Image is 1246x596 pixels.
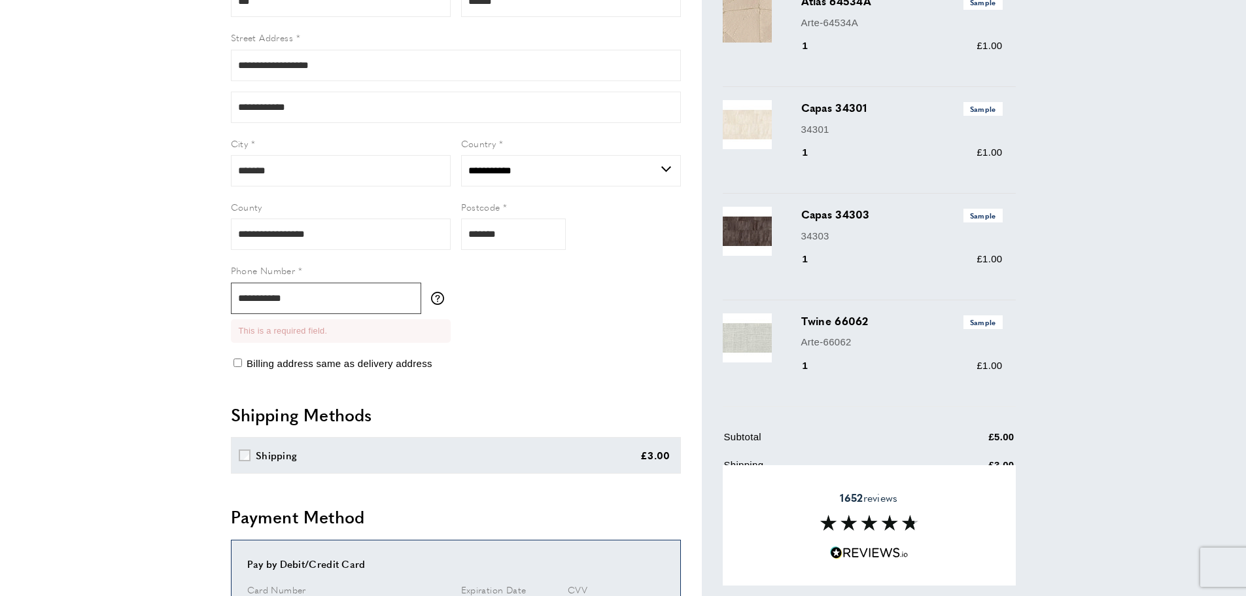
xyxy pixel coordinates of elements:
span: £1.00 [977,40,1002,51]
img: Reviews section [820,516,918,531]
span: Billing address same as delivery address [247,358,432,369]
span: reviews [840,491,897,504]
div: 1 [801,38,827,54]
h3: Capas 34301 [801,100,1003,116]
h3: Capas 34303 [801,207,1003,222]
span: £1.00 [977,147,1002,158]
div: Shipping [256,447,297,463]
td: £3.00 [924,457,1014,483]
div: 1 [801,145,827,160]
span: County [231,200,262,213]
span: CVV [568,583,587,596]
span: Postcode [461,200,500,213]
span: £1.00 [977,360,1002,371]
div: 1 [801,251,827,267]
span: City [231,137,249,150]
div: Pay by Debit/Credit Card [247,556,665,572]
td: £5.00 [924,429,1014,455]
strong: 1652 [840,490,863,505]
h3: Twine 66062 [801,313,1003,329]
span: £1.00 [977,253,1002,264]
img: Capas 34301 [723,100,772,149]
span: Country [461,137,496,150]
td: Subtotal [724,429,923,455]
p: Arte-66062 [801,334,1003,350]
span: Phone Number [231,264,296,277]
div: £3.00 [640,447,670,463]
h2: Shipping Methods [231,403,681,427]
span: Expiration Date [461,583,527,596]
h2: Payment Method [231,505,681,529]
button: More information [431,292,451,305]
input: Billing address same as delivery address [234,359,242,367]
td: Shipping [724,457,923,483]
div: 1 [801,358,827,374]
p: 34301 [801,122,1003,137]
span: Sample [963,102,1003,116]
span: Card Number [247,583,306,596]
span: Street Address [231,31,294,44]
span: Sample [963,315,1003,329]
img: Twine 66062 [723,313,772,362]
img: Reviews.io 5 stars [830,547,909,559]
li: This is a required field. [239,324,443,338]
span: Sample [963,209,1003,222]
p: Arte-64534A [801,15,1003,31]
p: 34303 [801,228,1003,244]
img: Capas 34303 [723,207,772,256]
